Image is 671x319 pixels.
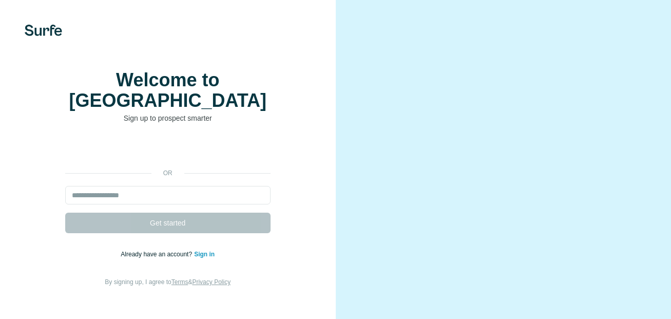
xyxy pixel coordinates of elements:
[105,278,231,286] span: By signing up, I agree to &
[121,251,194,258] span: Already have an account?
[65,70,271,111] h1: Welcome to [GEOGRAPHIC_DATA]
[25,25,62,36] img: Surfe's logo
[194,251,215,258] a: Sign in
[151,168,184,178] p: or
[192,278,231,286] a: Privacy Policy
[171,278,188,286] a: Terms
[65,113,271,123] p: Sign up to prospect smarter
[60,139,276,161] iframe: Sign in with Google Button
